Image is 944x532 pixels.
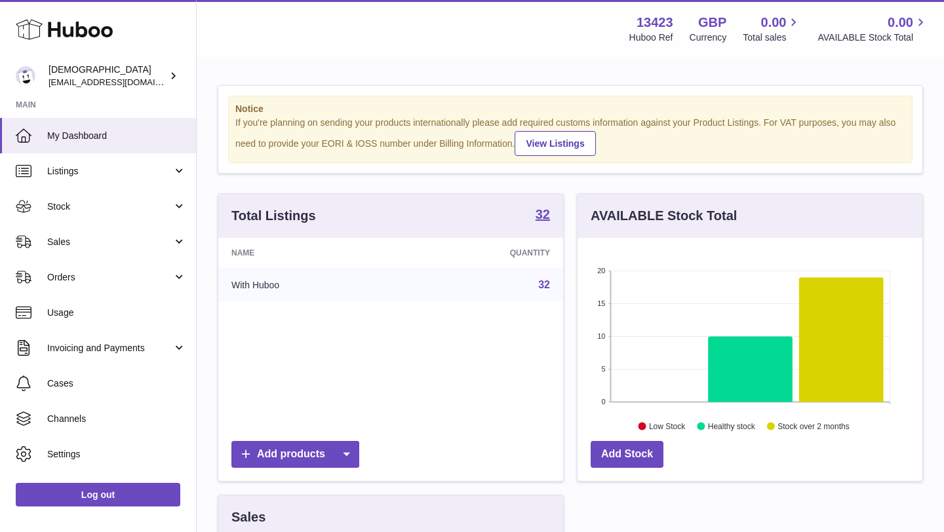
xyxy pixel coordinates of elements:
[649,421,686,430] text: Low Stock
[16,483,180,506] a: Log out
[235,117,905,156] div: If you're planning on sending your products internationally please add required customs informati...
[235,103,905,115] strong: Notice
[817,31,928,44] span: AVAILABLE Stock Total
[47,413,186,425] span: Channels
[597,267,605,275] text: 20
[601,365,605,373] text: 5
[515,131,595,156] a: View Listings
[231,508,265,526] h3: Sales
[47,448,186,461] span: Settings
[777,421,849,430] text: Stock over 2 months
[629,31,673,44] div: Huboo Ref
[601,398,605,406] text: 0
[597,299,605,307] text: 15
[536,208,550,221] strong: 32
[47,200,172,213] span: Stock
[400,238,563,268] th: Quantity
[231,207,316,225] h3: Total Listings
[817,14,928,44] a: 0.00 AVAILABLE Stock Total
[698,14,726,31] strong: GBP
[47,307,186,319] span: Usage
[16,66,35,86] img: olgazyuz@outlook.com
[538,279,550,290] a: 32
[218,238,400,268] th: Name
[536,208,550,223] a: 32
[743,31,801,44] span: Total sales
[47,236,172,248] span: Sales
[743,14,801,44] a: 0.00 Total sales
[218,268,400,302] td: With Huboo
[637,14,673,31] strong: 13423
[47,271,172,284] span: Orders
[47,377,186,390] span: Cases
[597,332,605,340] text: 10
[690,31,727,44] div: Currency
[591,207,737,225] h3: AVAILABLE Stock Total
[761,14,787,31] span: 0.00
[591,441,663,468] a: Add Stock
[47,130,186,142] span: My Dashboard
[47,165,172,178] span: Listings
[231,441,359,468] a: Add products
[47,342,172,354] span: Invoicing and Payments
[49,64,167,88] div: [DEMOGRAPHIC_DATA]
[708,421,756,430] text: Healthy stock
[888,14,913,31] span: 0.00
[49,77,193,87] span: [EMAIL_ADDRESS][DOMAIN_NAME]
